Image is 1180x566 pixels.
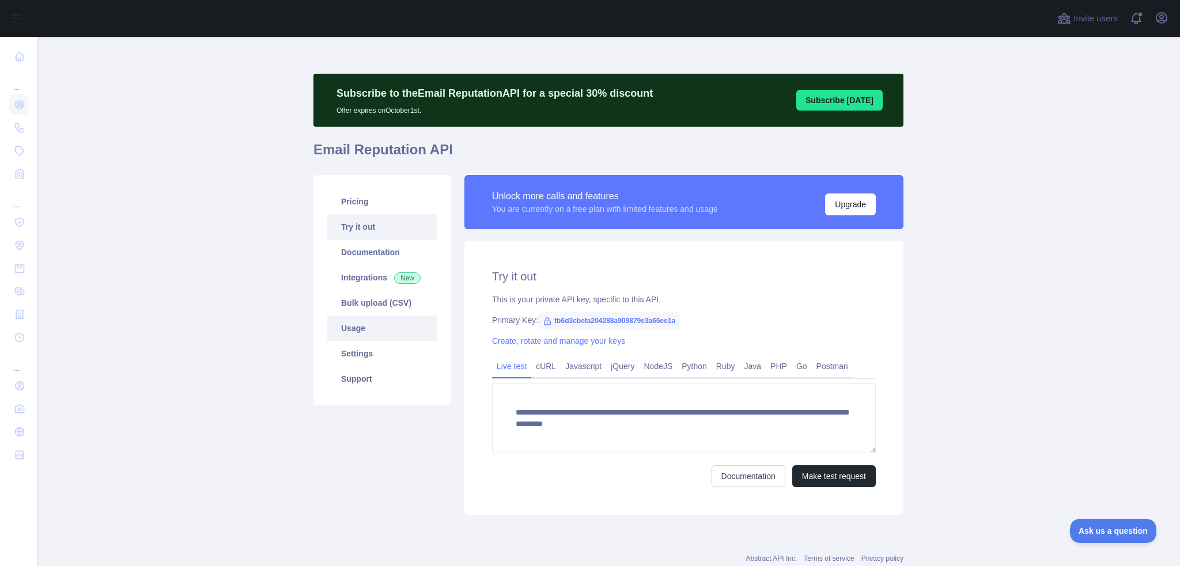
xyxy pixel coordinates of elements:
[327,290,437,316] a: Bulk upload (CSV)
[327,341,437,366] a: Settings
[336,101,653,115] p: Offer expires on October 1st.
[861,554,903,563] a: Privacy policy
[792,357,812,375] a: Go
[336,85,653,101] p: Subscribe to the Email Reputation API for a special 30 % discount
[327,240,437,265] a: Documentation
[531,357,561,375] a: cURL
[394,272,421,284] span: New
[327,316,437,341] a: Usage
[538,312,680,329] span: fb6d3cbefa204288a909879e3a66ee1a
[327,189,437,214] a: Pricing
[492,189,718,203] div: Unlock more calls and features
[746,554,797,563] a: Abstract API Inc.
[492,268,876,284] h2: Try it out
[639,357,677,375] a: NodeJS
[825,193,876,215] button: Upgrade
[812,357,853,375] a: Postman
[492,357,531,375] a: Live test
[18,30,28,39] img: website_grey.svg
[32,18,56,28] div: v 4.0.25
[18,18,28,28] img: logo_orange.svg
[792,465,876,487] button: Make test request
[492,314,876,326] div: Primary Key:
[9,187,28,210] div: ...
[740,357,766,375] a: Java
[766,357,792,375] a: PHP
[129,68,190,75] div: Keywords by Traffic
[712,357,740,375] a: Ruby
[712,465,785,487] a: Documentation
[327,366,437,392] a: Support
[606,357,639,375] a: jQuery
[327,265,437,290] a: Integrations New
[796,90,883,111] button: Subscribe [DATE]
[1055,9,1120,28] button: Invite users
[492,203,718,215] div: You are currently on a free plan with limited features and usage
[492,336,625,345] a: Create, rotate and manage your keys
[33,67,43,76] img: tab_domain_overview_orange.svg
[9,350,28,373] div: ...
[677,357,712,375] a: Python
[1070,519,1157,543] iframe: Toggle Customer Support
[313,140,903,168] h1: Email Reputation API
[492,294,876,305] div: This is your private API key, specific to this API.
[1073,12,1118,25] span: Invite users
[30,30,127,39] div: Domain: [DOMAIN_NAME]
[9,69,28,92] div: ...
[327,214,437,240] a: Try it out
[46,68,103,75] div: Domain Overview
[116,67,126,76] img: tab_keywords_by_traffic_grey.svg
[561,357,606,375] a: Javascript
[804,554,854,563] a: Terms of service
